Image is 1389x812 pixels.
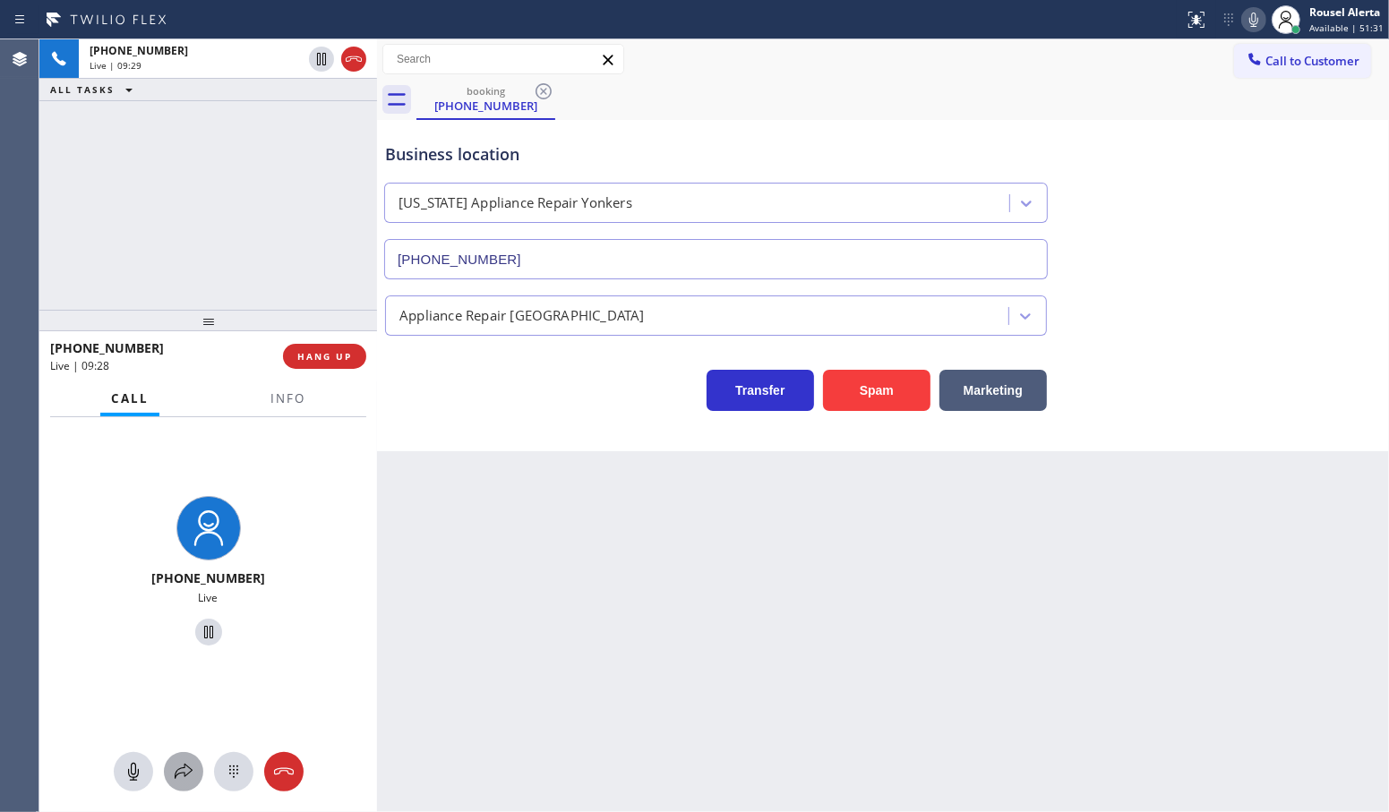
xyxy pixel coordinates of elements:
button: Marketing [939,370,1047,411]
span: Info [270,390,305,406]
span: [PHONE_NUMBER] [151,569,265,586]
button: Hang up [264,752,304,791]
input: Search [383,45,623,73]
span: Available | 51:31 [1309,21,1384,34]
div: Rousel Alerta [1309,4,1384,20]
input: Phone Number [384,239,1048,279]
span: [PHONE_NUMBER] [50,339,164,356]
div: booking [418,84,553,98]
div: [PHONE_NUMBER] [418,98,553,114]
button: Hang up [341,47,366,72]
button: Hold Customer [309,47,334,72]
div: Appliance Repair [GEOGRAPHIC_DATA] [399,305,645,326]
div: (516) 322-5284 [418,80,553,118]
button: Info [260,381,316,416]
span: Live [199,590,219,605]
button: Mute [114,752,153,791]
button: Hold Customer [195,619,222,645]
span: Live | 09:29 [90,59,141,72]
button: Transfer [707,370,814,411]
button: Call to Customer [1234,44,1371,78]
button: Open dialpad [214,752,253,791]
button: ALL TASKS [39,79,150,100]
button: HANG UP [283,344,366,369]
span: Live | 09:28 [50,358,109,373]
span: HANG UP [297,350,352,363]
div: Business location [385,142,1047,167]
span: Call to Customer [1265,53,1359,69]
span: Call [111,390,149,406]
span: ALL TASKS [50,83,115,96]
button: Spam [823,370,930,411]
button: Call [100,381,159,416]
div: [US_STATE] Appliance Repair Yonkers [399,193,632,214]
span: [PHONE_NUMBER] [90,43,188,58]
button: Open directory [164,752,203,791]
button: Mute [1241,7,1266,32]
